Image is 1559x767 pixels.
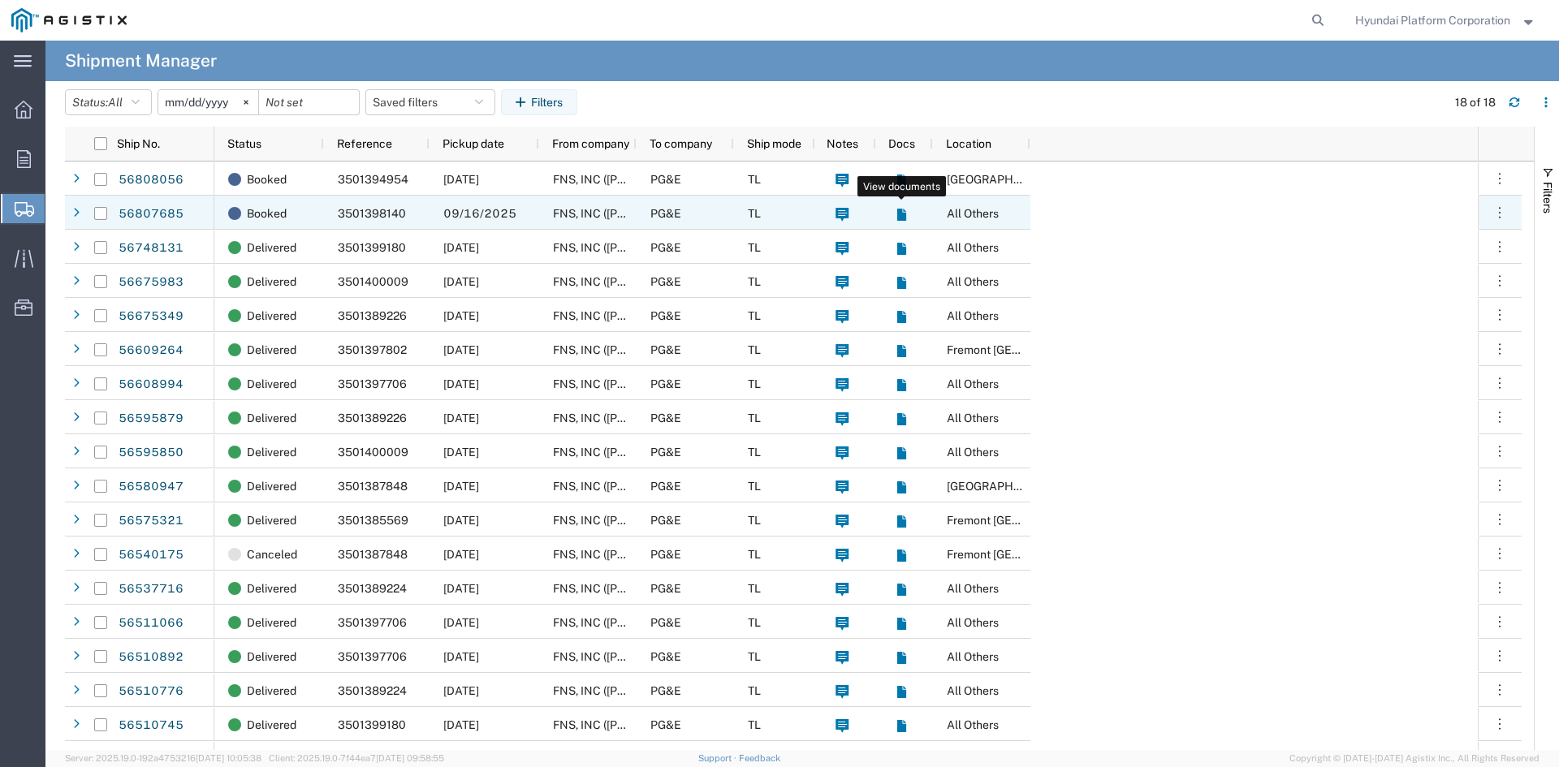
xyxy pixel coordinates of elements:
span: Hyundai Platform Corporation [1355,11,1510,29]
span: Booked [247,196,287,231]
span: TL [748,412,761,424]
span: FNS, INC (Harmon)(C/O Hyundai Corporation) [553,718,839,731]
span: Delivered [247,571,296,605]
a: Support [698,753,739,763]
span: 3501389226 [338,412,407,424]
span: Fremont DC [947,548,1109,561]
a: 56609264 [118,338,184,364]
span: All Others [947,718,999,731]
span: TL [748,616,761,629]
span: Copyright © [DATE]-[DATE] Agistix Inc., All Rights Reserved [1289,752,1540,765]
span: 3501387848 [338,480,408,493]
span: TL [748,377,761,390]
span: 3501385569 [338,514,408,527]
span: Delivered [247,674,296,708]
span: All Others [947,616,999,629]
span: FNS, INC (Harmon)(C/O Hyundai Corporation) [553,412,839,424]
a: 56608994 [118,372,184,398]
span: TL [748,548,761,561]
span: FNS, INC (Harmon)(C/O Hyundai Corporation) [553,275,839,288]
span: PG&E [650,514,681,527]
span: PG&E [650,275,681,288]
span: 3501400009 [338,446,408,459]
span: FNS, INC (Harmon)(C/O Hyundai Corporation) [553,514,839,527]
span: PG&E [650,343,681,356]
span: TL [748,650,761,663]
span: All Others [947,412,999,424]
span: All Others [947,207,999,220]
a: 56510892 [118,644,184,670]
span: FNS, INC (Harmon)(C/O Hyundai Corporation) [553,173,839,186]
span: 3501399180 [338,241,406,254]
span: FNS, INC (Harmon)(C/O Hyundai Corporation) [553,582,839,595]
span: From company [552,137,629,150]
span: 08/25/2025 [443,548,479,561]
span: PG&E [650,309,681,322]
span: PG&E [650,207,681,220]
a: 56511066 [118,610,184,636]
span: Client: 2025.19.0-7f44ea7 [269,753,444,763]
span: PG&E [650,582,681,595]
a: 56580947 [118,474,184,500]
span: 08/20/2025 [443,684,479,697]
span: Delivered [247,708,296,742]
span: Delivered [247,640,296,674]
span: 3501394954 [338,173,408,186]
span: FNS, INC (Harmon) [553,343,702,356]
span: PG&E [650,480,681,493]
span: PG&E [650,412,681,424]
span: Ship mode [747,137,801,150]
span: 09/16/2025 [443,207,516,220]
a: 56537716 [118,576,184,602]
span: Delivered [247,435,296,469]
span: PG&E [650,548,681,561]
span: Ship No. [117,137,160,150]
a: 56510776 [118,679,184,705]
button: Status:All [65,89,152,115]
span: Status [227,137,261,150]
button: Saved filters [365,89,495,115]
span: FNS, INC (Harmon)(C/O Hyundai Corporation) [553,480,839,493]
span: 08/21/2025 [443,582,479,595]
span: All Others [947,309,999,322]
span: PG&E [650,446,681,459]
input: Not set [158,90,258,114]
span: PG&E [650,684,681,697]
span: Delivered [247,401,296,435]
span: 3501397706 [338,616,407,629]
span: Delivered [247,469,296,503]
span: Booked [247,162,287,196]
span: 09/03/2025 [443,275,479,288]
span: TL [748,480,761,493]
span: FNS, INC (Harmon)(C/O Hyundai Corporation) [553,548,839,561]
span: TL [748,582,761,595]
span: PG&E [650,173,681,186]
span: 08/20/2025 [443,650,479,663]
span: Reference [337,137,392,150]
span: 3501397706 [338,650,407,663]
input: Not set [259,90,359,114]
a: 56675983 [118,269,184,295]
span: Delivered [247,299,296,333]
span: 3501398140 [338,207,406,220]
span: Pickup date [443,137,504,150]
span: TL [748,446,761,459]
span: 08/27/2025 [443,480,479,493]
span: 08/26/2025 [443,446,479,459]
span: All [108,96,123,109]
span: All Others [947,275,999,288]
span: PG&E [650,377,681,390]
span: Delivered [247,605,296,640]
div: 18 of 18 [1455,94,1496,111]
span: [DATE] 09:58:55 [376,753,444,763]
span: 09/17/2025 [443,173,479,186]
a: 56808056 [118,167,184,193]
span: All Others [947,684,999,697]
span: Filters [1541,182,1554,213]
span: Canceled [247,537,297,571]
a: 56595850 [118,440,184,466]
span: Notes [827,137,858,150]
span: Fresno DC [947,480,1063,493]
span: 09/10/2025 [443,241,479,254]
button: Filters [501,89,577,115]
